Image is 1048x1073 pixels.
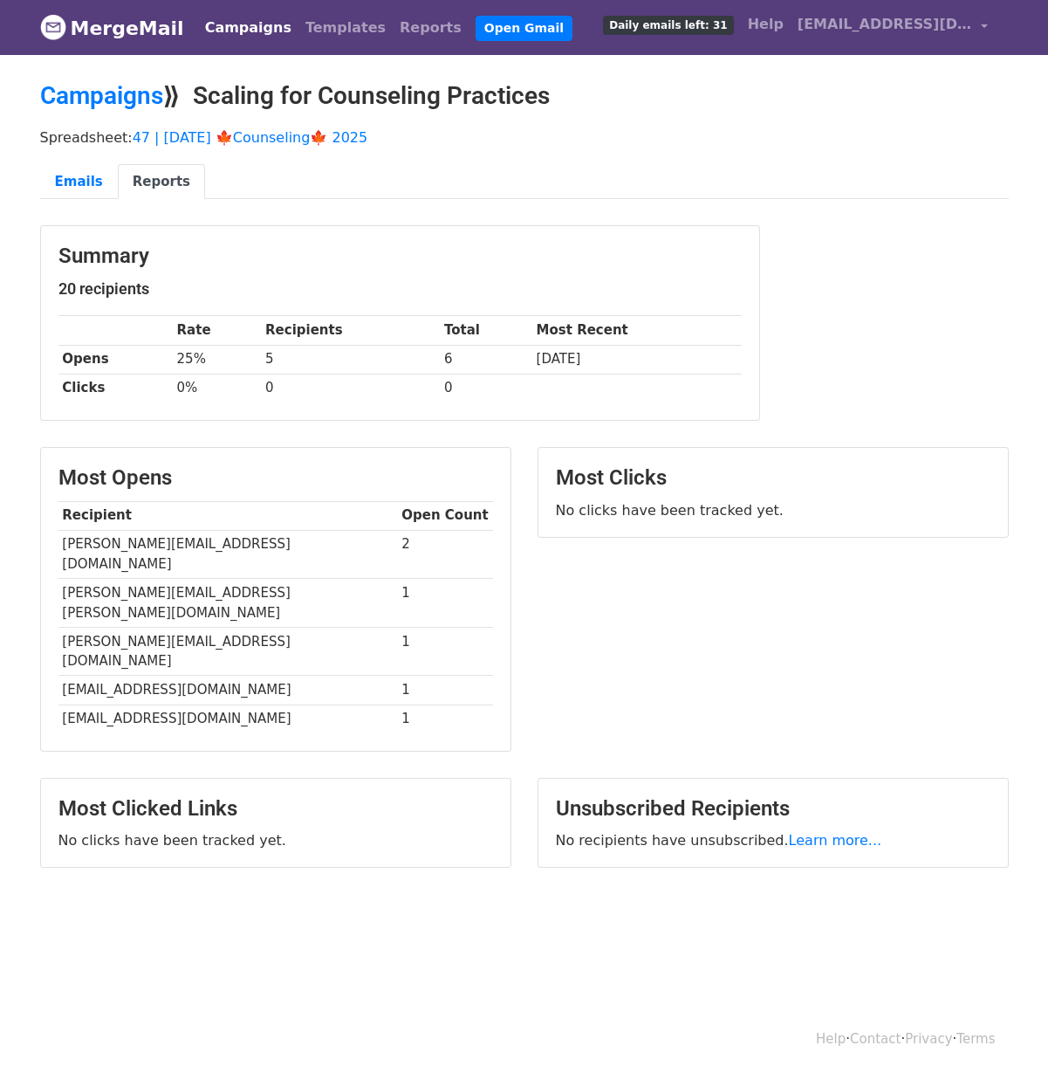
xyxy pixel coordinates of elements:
th: Rate [173,316,262,345]
td: [DATE] [532,345,742,374]
p: No recipients have unsubscribed. [556,831,990,849]
td: 5 [261,345,440,374]
td: 1 [398,579,493,628]
a: Campaigns [40,81,163,110]
a: MergeMail [40,10,184,46]
a: Open Gmail [476,16,572,41]
a: Daily emails left: 31 [596,7,740,42]
h3: Most Clicks [556,465,990,491]
h3: Most Opens [58,465,493,491]
a: Help [816,1031,846,1047]
a: Privacy [905,1031,952,1047]
td: [PERSON_NAME][EMAIL_ADDRESS][PERSON_NAME][DOMAIN_NAME] [58,579,398,628]
td: 1 [398,627,493,676]
th: Opens [58,345,173,374]
td: 1 [398,676,493,705]
td: [PERSON_NAME][EMAIL_ADDRESS][DOMAIN_NAME] [58,530,398,579]
span: [EMAIL_ADDRESS][DOMAIN_NAME] [798,14,972,35]
a: Contact [850,1031,901,1047]
a: [EMAIL_ADDRESS][DOMAIN_NAME] [791,7,995,48]
th: Clicks [58,374,173,402]
h5: 20 recipients [58,279,742,299]
a: Reports [118,164,205,200]
th: Recipient [58,501,398,530]
h3: Most Clicked Links [58,796,493,822]
h3: Summary [58,244,742,269]
p: No clicks have been tracked yet. [58,831,493,849]
td: 0 [440,374,532,402]
p: No clicks have been tracked yet. [556,501,990,519]
img: MergeMail logo [40,14,66,40]
h3: Unsubscribed Recipients [556,796,990,822]
a: Campaigns [198,10,298,45]
th: Most Recent [532,316,742,345]
td: 2 [398,530,493,579]
a: Templates [298,10,393,45]
a: Terms [956,1031,995,1047]
td: 0 [261,374,440,402]
a: 47 | [DATE] 🍁Counseling🍁 2025 [133,129,368,146]
td: [EMAIL_ADDRESS][DOMAIN_NAME] [58,676,398,705]
a: Emails [40,164,118,200]
td: 6 [440,345,532,374]
td: [EMAIL_ADDRESS][DOMAIN_NAME] [58,705,398,733]
a: Help [741,7,791,42]
th: Total [440,316,532,345]
td: 25% [173,345,262,374]
span: Daily emails left: 31 [603,16,733,35]
h2: ⟫ Scaling for Counseling Practices [40,81,1009,111]
td: 0% [173,374,262,402]
p: Spreadsheet: [40,128,1009,147]
a: Reports [393,10,469,45]
td: [PERSON_NAME][EMAIL_ADDRESS][DOMAIN_NAME] [58,627,398,676]
th: Recipients [261,316,440,345]
a: Learn more... [789,832,882,849]
iframe: Chat Widget [961,989,1048,1073]
th: Open Count [398,501,493,530]
td: 1 [398,705,493,733]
